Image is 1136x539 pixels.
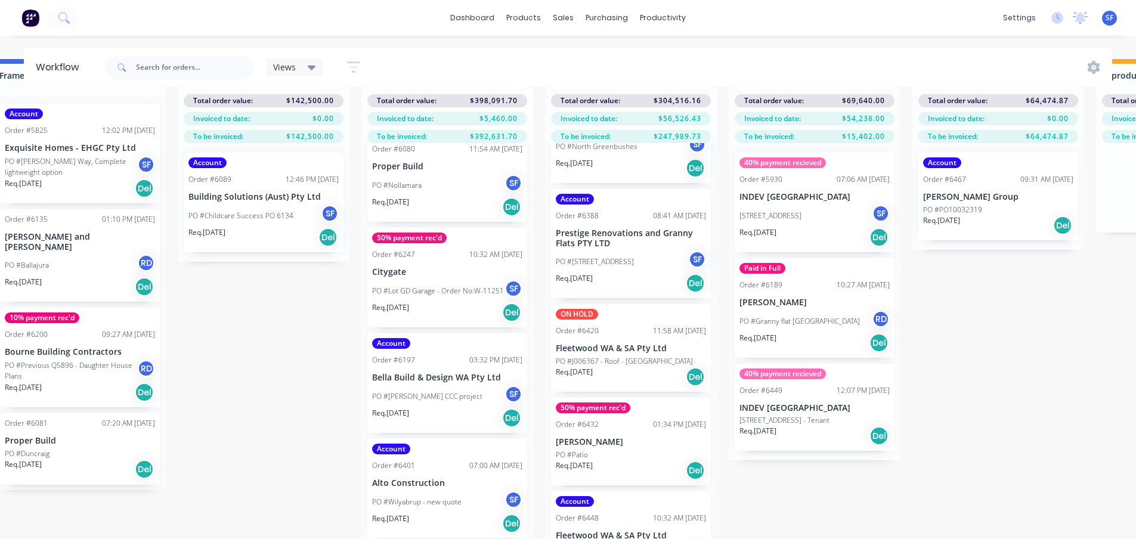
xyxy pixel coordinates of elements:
div: Order #6081 [5,418,48,429]
p: PO #Nollamara [372,180,422,191]
p: Req. [DATE] [5,178,42,189]
div: SF [688,135,706,153]
div: Del [686,461,705,480]
div: 40% payment recieved [739,157,826,168]
div: Del [135,179,154,198]
div: 40% payment recievedOrder #644912:07 PM [DATE]INDEV [GEOGRAPHIC_DATA][STREET_ADDRESS] - TenantReq... [735,364,894,451]
p: [PERSON_NAME] [739,298,890,308]
div: Account [372,444,410,454]
p: Proper Build [372,162,522,172]
div: Order #6189 [739,280,782,290]
span: Invoiced to date: [193,113,250,124]
div: 40% payment recievedOrder #593007:06 AM [DATE]INDEV [GEOGRAPHIC_DATA][STREET_ADDRESS]SFReq.[DATE]Del [735,153,894,252]
div: Order #6200 [5,329,48,340]
p: Req. [DATE] [5,277,42,287]
div: Del [686,367,705,386]
p: Req. [DATE] [556,273,593,284]
div: Order #5825 [5,125,48,136]
p: Bella Build & Design WA Pty Ltd [372,373,522,383]
p: [STREET_ADDRESS] - Tenant [739,415,829,426]
p: PO #[STREET_ADDRESS] [556,256,634,267]
span: Total order value: [744,95,804,106]
p: PO #Lot GD Garage - Order No:W-11251 [372,286,504,296]
span: $56,526.43 [658,113,701,124]
div: RD [137,254,155,272]
span: $64,474.87 [1026,95,1069,106]
p: Prestige Renovations and Granny Flats PTY LTD [556,228,706,249]
div: SF [504,491,522,509]
div: 50% payment rec'd [372,233,447,243]
div: AccountOrder #646709:31 AM [DATE][PERSON_NAME] GroupPO #PO10032319Req.[DATE]Del [918,153,1078,240]
div: 01:34 PM [DATE] [653,419,706,430]
div: Del [869,333,889,352]
div: SF [321,205,339,222]
div: 07:00 AM [DATE] [469,460,522,471]
span: SF [1106,13,1113,23]
div: Paid in Full [739,263,785,274]
p: Req. [DATE] [372,197,409,207]
div: 11:54 AM [DATE] [469,144,522,154]
p: PO #Ballajura [5,260,49,271]
p: PO #Childcare Success PO 6134 [188,210,293,221]
span: $64,474.87 [1026,131,1069,142]
p: Req. [DATE] [372,408,409,419]
p: PO #Duncraig [5,448,49,459]
div: RD [137,360,155,377]
div: Account [372,338,410,349]
p: Proper Build [5,436,155,446]
div: SF [688,250,706,268]
div: productivity [634,9,692,27]
div: AccountOrder #640107:00 AM [DATE]Alto ConstructionPO #Wilyabrup - new quoteSFReq.[DATE]Del [367,439,527,538]
div: products [500,9,547,27]
div: SF [504,385,522,403]
p: Req. [DATE] [556,460,593,471]
div: ON HOLD [556,309,598,320]
span: Total order value: [561,95,620,106]
div: SF [504,174,522,192]
p: Req. [DATE] [739,333,776,343]
div: SF [872,205,890,222]
div: Order #6432 [556,419,599,430]
p: Fleetwood WA & SA Pty Ltd [556,343,706,354]
div: 50% payment rec'dOrder #643201:34 PM [DATE][PERSON_NAME]PO #PatioReq.[DATE]Del [551,398,711,485]
div: 12:46 PM [DATE] [286,174,339,185]
p: Bourne Building Contractors [5,347,155,357]
span: Total order value: [193,95,253,106]
div: 01:10 PM [DATE] [102,214,155,225]
p: Req. [DATE] [372,513,409,524]
div: Order #6197 [372,355,415,365]
div: Del [135,383,154,402]
div: Paid in FullOrder #618910:27 AM [DATE][PERSON_NAME]PO #Granny flat [GEOGRAPHIC_DATA]RDReq.[DATE]Del [735,258,894,358]
div: Account [5,109,43,119]
div: Del [869,426,889,445]
span: To be invoiced: [928,131,978,142]
p: PO #[PERSON_NAME] CCC project [372,391,482,402]
div: Order #6080 [372,144,415,154]
div: Del [869,228,889,247]
div: AccountOrder #638808:41 AM [DATE]Prestige Renovations and Granny Flats PTY LTDPO #[STREET_ADDRESS... [551,189,711,299]
p: [PERSON_NAME] and [PERSON_NAME] [5,232,155,252]
div: 12:07 PM [DATE] [837,385,890,396]
p: Req. [DATE] [556,367,593,377]
p: Building Solutions (Aust) Pty Ltd [188,192,339,202]
p: PO #PO10032319 [923,205,982,215]
div: 12:02 PM [DATE] [102,125,155,136]
div: 09:31 AM [DATE] [1020,174,1073,185]
span: Invoiced to date: [744,113,801,124]
p: Req. [DATE] [923,215,960,226]
span: $247,989.73 [654,131,701,142]
span: $392,631.70 [470,131,518,142]
p: PO #Granny flat [GEOGRAPHIC_DATA] [739,316,860,327]
p: [PERSON_NAME] Group [923,192,1073,202]
p: PO #North Greenbushes [556,141,637,152]
span: $142,500.00 [286,95,334,106]
div: Del [686,274,705,293]
div: AccountOrder #608912:46 PM [DATE]Building Solutions (Aust) Pty LtdPO #Childcare Success PO 6134SF... [184,153,343,252]
div: 50% payment rec'dOrder #624710:32 AM [DATE]CitygatePO #Lot GD Garage - Order No:W-11251SFReq.[DAT... [367,228,527,327]
div: 10:32 AM [DATE] [469,249,522,260]
div: Order #608011:54 AM [DATE]Proper BuildPO #NollamaraSFReq.[DATE]Del [367,122,527,222]
div: settings [997,9,1042,27]
p: Req. [DATE] [5,459,42,470]
div: 50% payment rec'd [556,402,630,413]
span: To be invoiced: [561,131,611,142]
